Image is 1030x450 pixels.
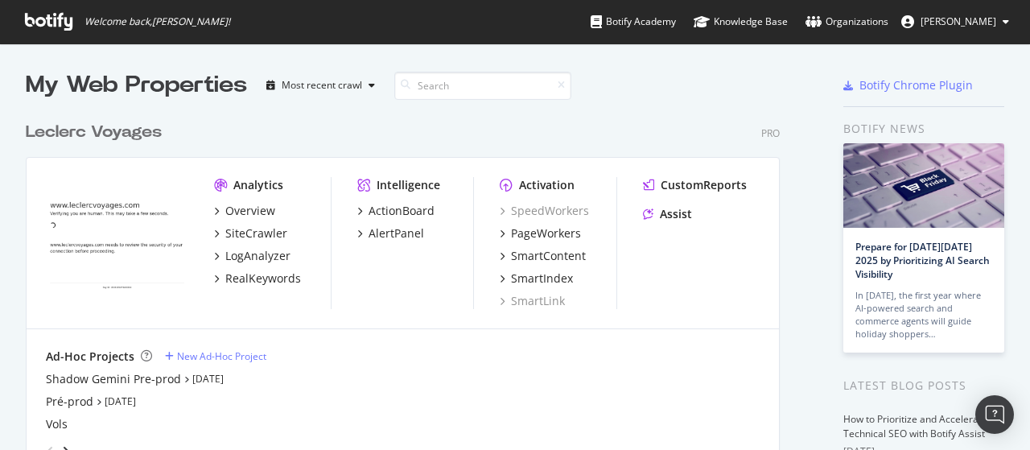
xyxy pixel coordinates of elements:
a: Vols [46,416,68,432]
a: Pré-prod [46,394,93,410]
div: Analytics [233,177,283,193]
div: Most recent crawl [282,81,362,90]
a: PageWorkers [500,225,581,242]
img: Prepare for Black Friday 2025 by Prioritizing AI Search Visibility [843,143,1004,228]
div: Leclerc Voyages [26,121,162,144]
div: Overview [225,203,275,219]
a: Botify Chrome Plugin [843,77,973,93]
a: [DATE] [105,394,136,408]
a: Overview [214,203,275,219]
div: AlertPanel [369,225,424,242]
div: SiteCrawler [225,225,287,242]
button: Most recent crawl [260,72,381,98]
div: SmartContent [511,248,586,264]
a: SmartIndex [500,270,573,287]
span: Welcome back, [PERSON_NAME] ! [84,15,230,28]
a: New Ad-Hoc Project [165,349,266,363]
div: Ad-Hoc Projects [46,349,134,365]
div: Latest Blog Posts [843,377,1004,394]
a: SiteCrawler [214,225,287,242]
div: LogAnalyzer [225,248,290,264]
div: Knowledge Base [694,14,788,30]
a: CustomReports [643,177,747,193]
div: Organizations [805,14,888,30]
div: Botify Academy [591,14,676,30]
a: SmartContent [500,248,586,264]
div: Intelligence [377,177,440,193]
input: Search [394,72,571,100]
a: Leclerc Voyages [26,121,168,144]
div: RealKeywords [225,270,301,287]
div: PageWorkers [511,225,581,242]
a: Shadow Gemini Pre-prod [46,371,181,387]
div: ActionBoard [369,203,435,219]
button: [PERSON_NAME] [888,9,1022,35]
a: Assist [643,206,692,222]
div: My Web Properties [26,69,247,101]
a: ActionBoard [357,203,435,219]
a: [DATE] [192,372,224,386]
div: CustomReports [661,177,747,193]
div: New Ad-Hoc Project [177,349,266,363]
a: RealKeywords [214,270,301,287]
div: In [DATE], the first year where AI-powered search and commerce agents will guide holiday shoppers… [855,289,992,341]
a: LogAnalyzer [214,248,290,264]
div: SmartIndex [511,270,573,287]
a: How to Prioritize and Accelerate Technical SEO with Botify Assist [843,412,987,440]
img: leclercvoyages.com [46,177,188,291]
a: AlertPanel [357,225,424,242]
a: Prepare for [DATE][DATE] 2025 by Prioritizing AI Search Visibility [855,240,990,281]
a: SpeedWorkers [500,203,589,219]
span: Lamia MOUDJOU [921,14,996,28]
div: Pro [761,126,780,140]
div: Open Intercom Messenger [975,395,1014,434]
div: Botify news [843,120,1004,138]
div: Assist [660,206,692,222]
div: Botify Chrome Plugin [859,77,973,93]
div: Activation [519,177,575,193]
a: SmartLink [500,293,565,309]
